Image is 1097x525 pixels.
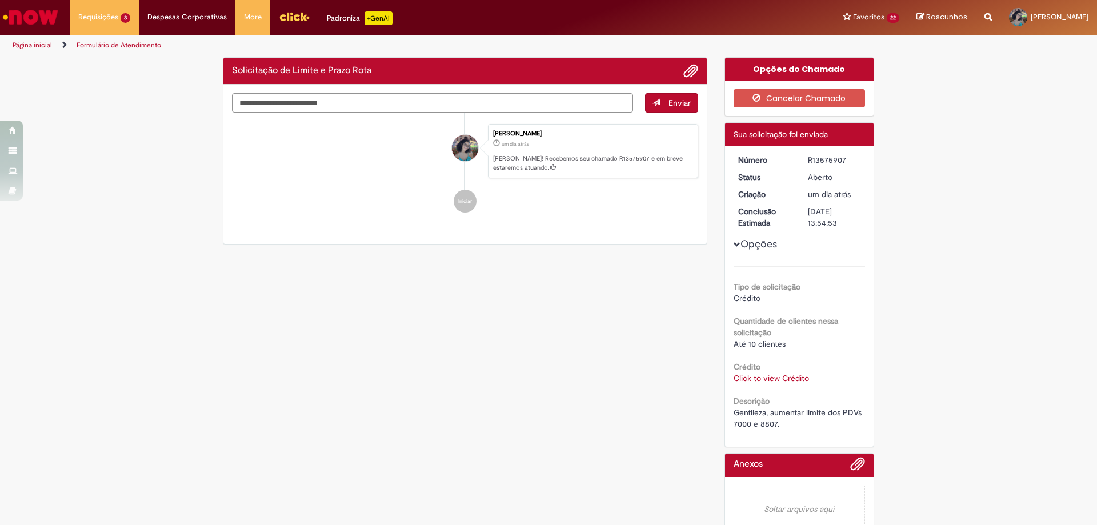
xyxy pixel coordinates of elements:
div: 29/09/2025 10:54:49 [808,189,861,200]
b: Tipo de solicitação [734,282,800,292]
span: 22 [887,13,899,23]
span: 3 [121,13,130,23]
a: Página inicial [13,41,52,50]
p: [PERSON_NAME]! Recebemos seu chamado R13575907 e em breve estaremos atuando. [493,154,692,172]
span: Requisições [78,11,118,23]
time: 29/09/2025 10:54:49 [502,141,529,147]
ul: Histórico de tíquete [232,113,698,225]
h2: Anexos [734,459,763,470]
img: click_logo_yellow_360x200.png [279,8,310,25]
b: Quantidade de clientes nessa solicitação [734,316,838,338]
dt: Status [730,171,800,183]
div: Padroniza [327,11,393,25]
button: Enviar [645,93,698,113]
span: Gentileza, aumentar limite dos PDVs 7000 e 8807. [734,407,864,429]
button: Cancelar Chamado [734,89,866,107]
span: Enviar [668,98,691,108]
img: ServiceNow [1,6,60,29]
span: Rascunhos [926,11,967,22]
button: Adicionar anexos [683,63,698,78]
div: Opções do Chamado [725,58,874,81]
div: Aberto [808,171,861,183]
span: um dia atrás [808,189,851,199]
a: Click to view Crédito [734,373,809,383]
b: Crédito [734,362,760,372]
a: Rascunhos [916,12,967,23]
dt: Criação [730,189,800,200]
span: Crédito [734,293,760,303]
div: [DATE] 13:54:53 [808,206,861,229]
textarea: Digite sua mensagem aqui... [232,93,633,113]
b: Descrição [734,396,770,406]
span: More [244,11,262,23]
span: Favoritos [853,11,884,23]
span: Despesas Corporativas [147,11,227,23]
dt: Número [730,154,800,166]
p: +GenAi [365,11,393,25]
li: Iara Fabia Castro Viana Silva [232,124,698,179]
h2: Solicitação de Limite e Prazo Rota Histórico de tíquete [232,66,371,76]
div: [PERSON_NAME] [493,130,692,137]
span: um dia atrás [502,141,529,147]
button: Adicionar anexos [850,456,865,477]
a: Formulário de Atendimento [77,41,161,50]
div: Iara Fabia Castro Viana Silva [452,135,478,161]
span: Sua solicitação foi enviada [734,129,828,139]
dt: Conclusão Estimada [730,206,800,229]
time: 29/09/2025 10:54:49 [808,189,851,199]
span: [PERSON_NAME] [1031,12,1088,22]
span: Até 10 clientes [734,339,786,349]
div: R13575907 [808,154,861,166]
ul: Trilhas de página [9,35,723,56]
